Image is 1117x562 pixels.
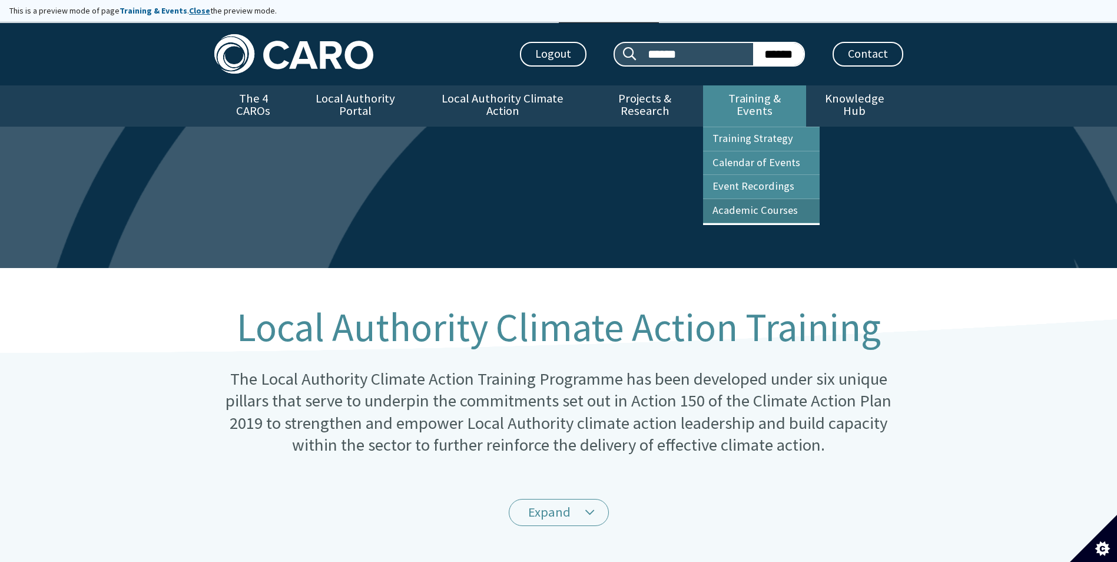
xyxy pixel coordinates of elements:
a: Contact [833,42,903,67]
a: Academic Courses [703,199,820,223]
a: Knowledge Hub [806,85,903,127]
a: Training Strategy [703,127,820,151]
a: The 4 CAROs [214,85,293,127]
img: Caro logo [214,34,373,74]
p: The Local Authority Climate Action Training Programme has been developed under six unique pillars... [214,368,903,457]
h1: Local Authority Climate Action Training [214,306,903,349]
a: Logout [520,42,586,67]
a: Local Authority Climate Action [419,85,586,127]
strong: Training & Events [120,5,187,16]
a: Local Authority Portal [293,85,419,127]
a: Close [189,5,210,16]
span: This is a preview mode of page . the preview mode. [9,5,277,16]
button: Set cookie preferences [1070,515,1117,562]
a: Training & Events [703,85,806,127]
a: Expand [509,499,609,527]
a: Calendar of Events [703,151,820,175]
a: Event Recordings [703,175,820,199]
a: Projects & Research [586,85,703,127]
